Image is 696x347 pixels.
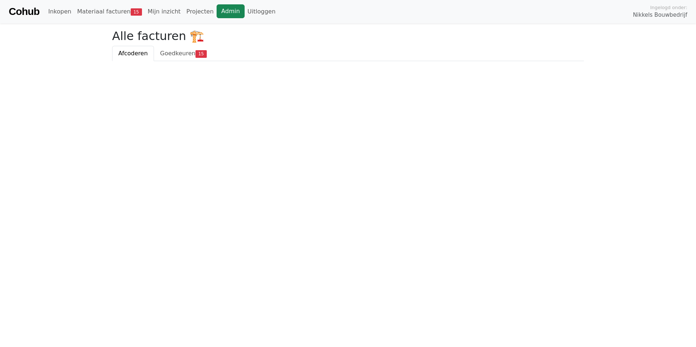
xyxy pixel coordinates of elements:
span: 15 [195,50,207,57]
a: Uitloggen [245,4,278,19]
a: Materiaal facturen15 [74,4,145,19]
a: Inkopen [45,4,74,19]
a: Projecten [183,4,217,19]
a: Cohub [9,3,39,20]
span: Ingelogd onder: [650,4,687,11]
h2: Alle facturen 🏗️ [112,29,584,43]
span: Goedkeuren [160,50,195,57]
a: Mijn inzicht [145,4,184,19]
span: Nikkels Bouwbedrijf [633,11,687,19]
span: Afcoderen [118,50,148,57]
a: Admin [217,4,245,18]
a: Afcoderen [112,46,154,61]
span: 15 [131,8,142,16]
a: Goedkeuren15 [154,46,213,61]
